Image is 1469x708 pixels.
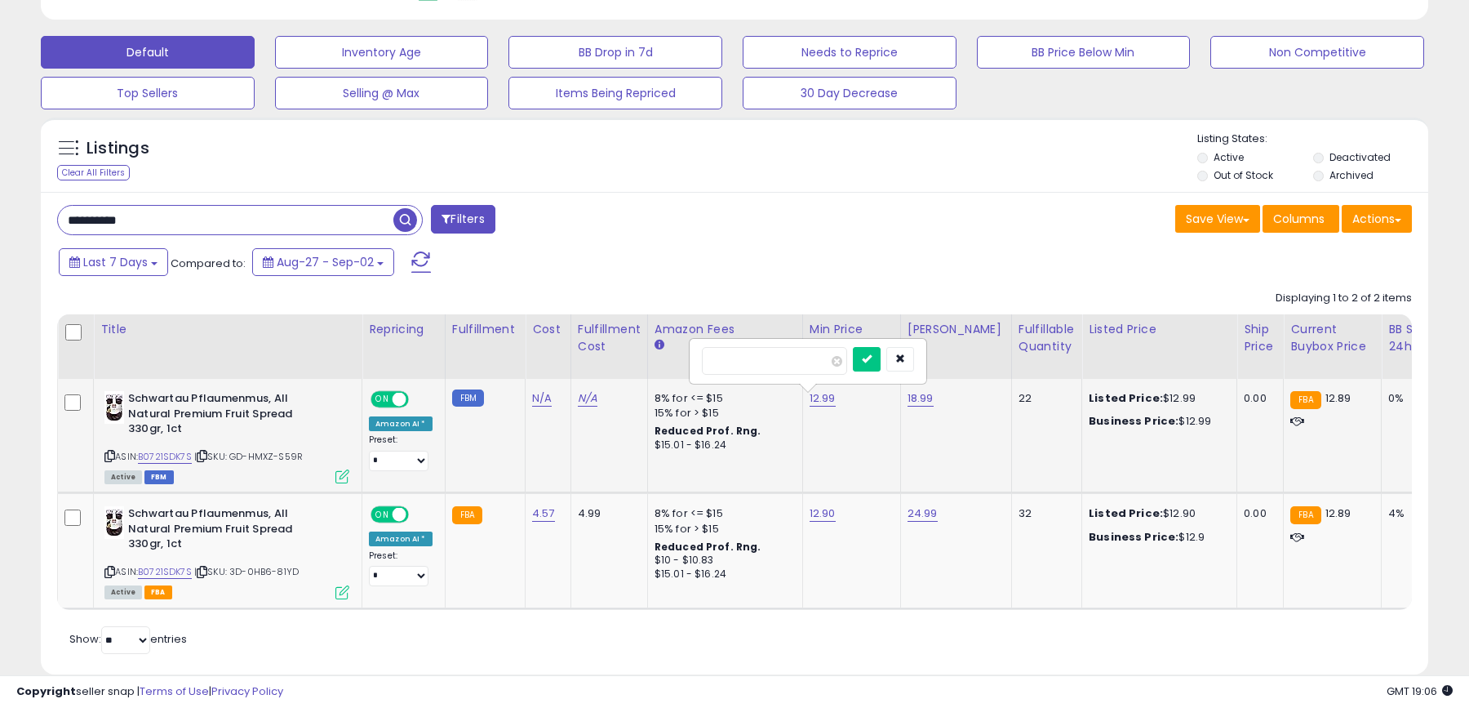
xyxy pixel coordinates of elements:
button: Non Competitive [1210,36,1424,69]
label: Deactivated [1329,150,1391,164]
span: Columns [1273,211,1325,227]
span: 2025-09-10 19:06 GMT [1387,684,1453,699]
button: 30 Day Decrease [743,77,956,109]
div: Clear All Filters [57,165,130,180]
div: Fulfillment Cost [578,321,641,355]
b: Business Price: [1089,529,1178,545]
a: N/A [532,390,552,407]
label: Out of Stock [1214,168,1273,182]
div: Amazon AI * [369,416,433,431]
div: Displaying 1 to 2 of 2 items [1276,291,1412,306]
span: OFF [406,508,433,522]
button: Default [41,36,255,69]
div: BB Share 24h. [1388,321,1448,355]
b: Schwartau Pflaumenmus, All Natural Premium Fruit Spread 330gr, 1ct [128,506,326,556]
a: 18.99 [908,390,934,407]
div: 32 [1019,506,1069,521]
span: 12.89 [1325,390,1351,406]
span: Last 7 Days [83,254,148,270]
div: Ship Price [1244,321,1276,355]
b: Listed Price: [1089,505,1163,521]
span: | SKU: GD-HMXZ-S59R [194,450,303,463]
div: Title [100,321,355,338]
button: Columns [1263,205,1339,233]
span: All listings currently available for purchase on Amazon [104,586,142,599]
span: 12.89 [1325,505,1351,521]
div: Fulfillment [452,321,518,338]
b: Reduced Prof. Rng. [655,424,761,438]
small: FBA [452,506,482,524]
b: Listed Price: [1089,390,1163,406]
div: Listed Price [1089,321,1230,338]
a: 12.99 [810,390,836,407]
button: Selling @ Max [275,77,489,109]
button: Save View [1175,205,1260,233]
div: ASIN: [104,391,349,482]
div: 4% [1388,506,1442,521]
div: 0.00 [1244,506,1271,521]
button: Aug-27 - Sep-02 [252,248,394,276]
span: Aug-27 - Sep-02 [277,254,374,270]
p: Listing States: [1197,131,1427,147]
a: B0721SDK7S [138,565,192,579]
small: FBA [1290,506,1320,524]
a: Privacy Policy [211,684,283,699]
span: ON [372,508,393,522]
div: 22 [1019,391,1069,406]
button: Needs to Reprice [743,36,956,69]
div: 0% [1388,391,1442,406]
div: 8% for <= $15 [655,506,790,521]
div: Preset: [369,434,433,471]
a: B0721SDK7S [138,450,192,464]
span: Show: entries [69,631,187,647]
div: seller snap | | [16,684,283,700]
label: Active [1214,150,1244,164]
small: FBM [452,390,484,407]
div: $10 - $10.83 [655,554,790,568]
div: $12.99 [1089,391,1224,406]
button: Top Sellers [41,77,255,109]
div: 4.99 [578,506,635,521]
div: Cost [532,321,564,338]
div: 15% for > $15 [655,522,790,537]
div: Min Price [810,321,894,338]
button: Last 7 Days [59,248,168,276]
div: $12.90 [1089,506,1224,521]
a: Terms of Use [140,684,209,699]
div: Current Buybox Price [1290,321,1374,355]
div: Repricing [369,321,438,338]
span: Compared to: [171,256,246,271]
b: Business Price: [1089,413,1178,429]
div: 15% for > $15 [655,406,790,421]
b: Reduced Prof. Rng. [655,540,761,554]
span: All listings currently available for purchase on Amazon [104,470,142,484]
a: 4.57 [532,505,555,522]
div: Amazon Fees [655,321,796,338]
button: Filters [431,205,495,234]
div: $15.01 - $16.24 [655,568,790,581]
div: Amazon AI * [369,532,433,546]
div: $12.9 [1089,530,1224,545]
button: Items Being Repriced [508,77,722,109]
h5: Listings [87,137,149,160]
small: FBA [1290,391,1320,409]
strong: Copyright [16,684,76,699]
span: | SKU: 3D-0HB6-81YD [194,565,299,578]
a: 24.99 [908,505,938,522]
b: Schwartau Pflaumenmus, All Natural Premium Fruit Spread 330gr, 1ct [128,391,326,441]
label: Archived [1329,168,1374,182]
img: 411Yt2hci0L._SL40_.jpg [104,391,124,424]
a: 12.90 [810,505,836,522]
button: Actions [1342,205,1412,233]
span: ON [372,393,393,407]
button: BB Drop in 7d [508,36,722,69]
div: $15.01 - $16.24 [655,439,790,452]
img: 411Yt2hci0L._SL40_.jpg [104,506,124,539]
span: OFF [406,393,433,407]
div: 0.00 [1244,391,1271,406]
div: [PERSON_NAME] [908,321,1005,338]
button: Inventory Age [275,36,489,69]
div: Preset: [369,550,433,587]
div: ASIN: [104,506,349,597]
div: 8% for <= $15 [655,391,790,406]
